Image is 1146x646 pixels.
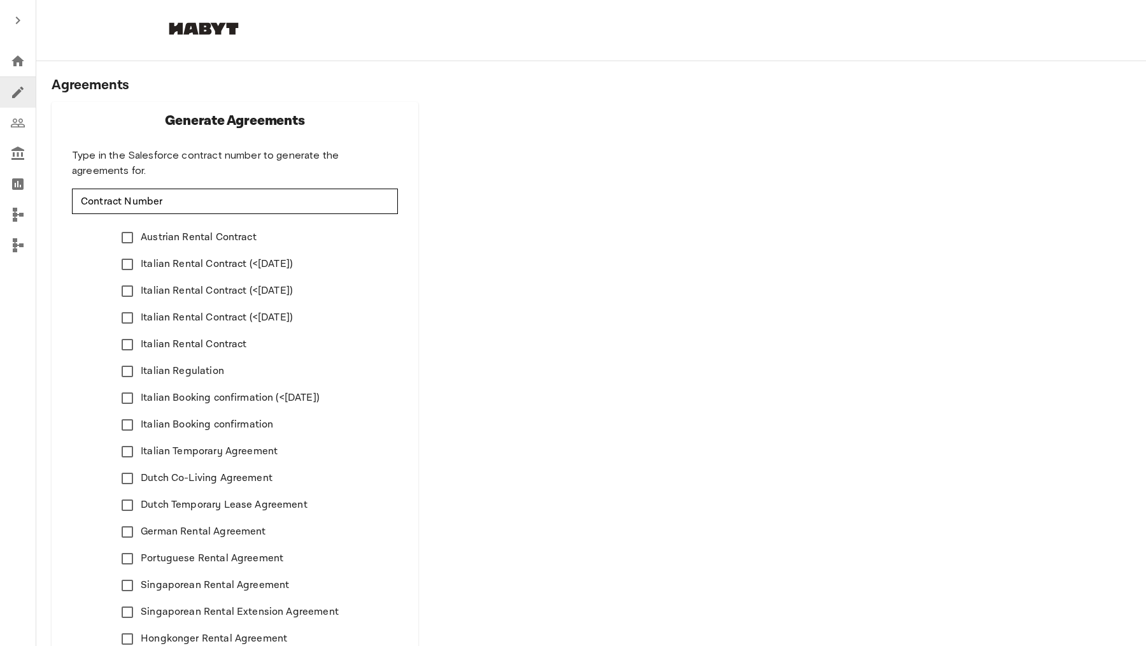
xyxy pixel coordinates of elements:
span: Italian Regulation [141,364,224,379]
div: Type in the Salesforce contract number to generate the agreements for. [72,148,398,178]
span: Italian Temporary Agreement [141,444,278,459]
span: Singaporean Rental Agreement [141,578,289,593]
span: Italian Rental Contract (<[DATE]) [141,310,293,326]
span: Singaporean Rental Extension Agreement [141,605,339,620]
h2: Agreements [52,76,1131,94]
span: Italian Rental Contract [141,337,246,352]
span: Portuguese Rental Agreement [141,551,283,566]
span: German Rental Agreement [141,524,265,540]
span: Dutch Temporary Lease Agreement [141,498,308,513]
span: Dutch Co-Living Agreement [141,471,272,486]
img: Habyt [166,22,242,35]
span: Austrian Rental Contract [141,230,257,245]
span: Italian Rental Contract (<[DATE]) [141,284,293,299]
span: Italian Booking confirmation (<[DATE]) [141,391,320,406]
span: Italian Booking confirmation [141,417,273,433]
h2: Generate Agreements [165,112,305,130]
span: Italian Rental Contract (<[DATE]) [141,257,293,272]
